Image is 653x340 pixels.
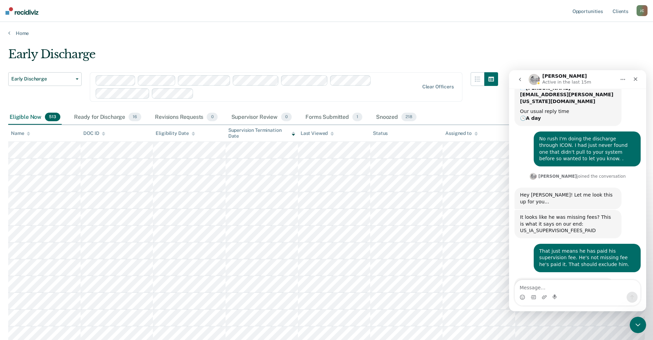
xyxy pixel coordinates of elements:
span: 16 [129,113,141,122]
div: joined the conversation [29,103,117,109]
img: Profile image for Kim [21,103,27,110]
div: It looks like he was missing fees? This is what it says on our end: US_IA_SUPERVISION_FEES_PAID [5,140,112,168]
a: Home [8,30,645,36]
div: Julie says… [5,174,132,207]
div: Ready for Discharge16 [73,110,143,125]
div: Clear officers [422,84,454,90]
textarea: Message… [6,210,131,222]
div: Supervisor Review0 [230,110,293,125]
button: JC [637,5,648,16]
b: [PERSON_NAME] [29,104,68,109]
button: Gif picker [22,224,27,230]
div: Kim says… [5,207,132,238]
div: Assigned to [445,130,477,136]
div: Name [11,130,30,136]
div: Kim says… [5,102,132,117]
button: Send a message… [118,222,129,232]
div: Revisions Requests0 [154,110,219,125]
iframe: Intercom live chat [630,317,646,333]
div: It looks like he was missing fees? This is what it says on our end: US_IA_SUPERVISION_FEES_PAID [11,144,107,164]
div: Forms Submitted1 [304,110,364,125]
div: And all of that is in ICON? Can I see? [5,207,104,223]
div: Snoozed218 [375,110,418,125]
img: Recidiviz [5,7,38,15]
span: 0 [281,113,292,122]
span: Early Discharge [11,76,73,82]
div: Kim says… [5,117,132,140]
b: A day [17,45,32,51]
div: DOC ID [83,130,105,136]
div: Hey [PERSON_NAME]! Let me look this up for you... [11,122,107,135]
span: 218 [401,113,416,122]
div: Early Discharge [8,47,498,67]
div: Eligible Now513 [8,110,62,125]
span: 1 [352,113,362,122]
button: Start recording [44,224,49,230]
div: Status [373,130,388,136]
span: 513 [45,113,60,122]
div: No rush I'm doing the discharge through ICON. I had just never found one that didn't pull to your... [25,61,132,96]
div: Last Viewed [301,130,334,136]
div: J C [637,5,648,16]
div: Kim says… [5,140,132,174]
iframe: Intercom live chat [509,70,646,311]
div: Julie says… [5,61,132,102]
div: That just means he has paid his supervision fee. He's not missing fee he's paid it. That should e... [30,178,126,198]
div: Eligibility Date [156,130,195,136]
div: That just means he has paid his supervision fee. He's not missing fee he's paid it. That should e... [25,174,132,202]
div: Supervision Termination Date [228,127,295,139]
button: Early Discharge [8,72,82,86]
button: Emoji picker [11,224,16,230]
div: No rush I'm doing the discharge through ICON. I had just never found one that didn't pull to your... [30,65,126,92]
div: Hey [PERSON_NAME]! Let me look this up for you... [5,117,112,139]
b: [PERSON_NAME][EMAIL_ADDRESS][PERSON_NAME][US_STATE][DOMAIN_NAME] [11,15,104,34]
div: Our usual reply time 🕒 [11,38,107,51]
span: 0 [207,113,217,122]
button: Upload attachment [33,224,38,230]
